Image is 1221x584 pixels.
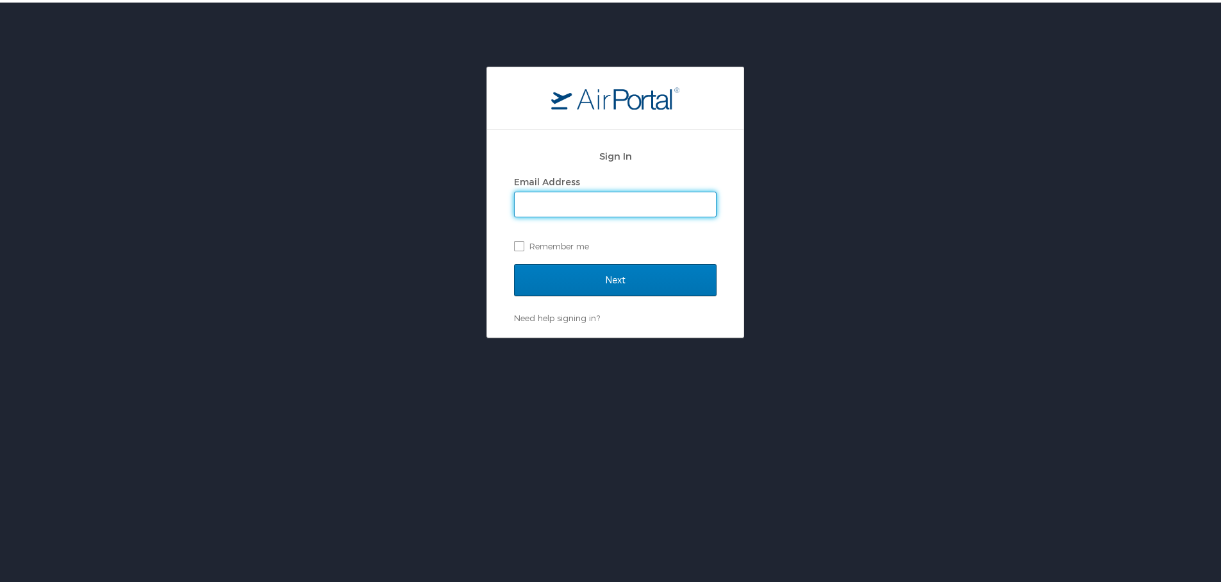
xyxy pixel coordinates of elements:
a: Need help signing in? [514,310,600,321]
h2: Sign In [514,146,717,161]
label: Remember me [514,234,717,253]
label: Email Address [514,174,580,185]
img: logo [551,84,679,107]
input: Next [514,262,717,294]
